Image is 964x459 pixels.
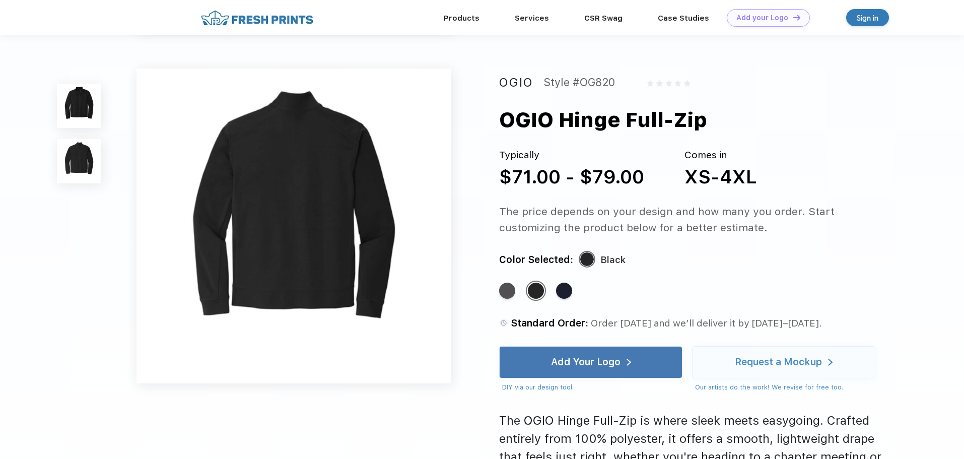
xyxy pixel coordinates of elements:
img: gray_star.svg [656,80,662,86]
img: white arrow [828,359,833,366]
div: Tarmac Grey [499,283,515,299]
img: func=resize&h=100 [57,84,101,128]
span: Order [DATE] and we’ll deliver it by [DATE]–[DATE]. [591,317,822,329]
div: River Blue Navy [556,283,572,299]
div: Comes in [684,148,757,163]
img: gray_star.svg [684,80,690,86]
div: Black [528,283,544,299]
div: XS-4XL [684,163,757,191]
div: $71.00 - $79.00 [499,163,644,191]
img: fo%20logo%202.webp [198,9,316,27]
div: Add Your Logo [551,357,621,367]
img: standard order [499,318,508,327]
img: func=resize&h=640 [136,69,451,383]
div: Black [600,252,626,268]
div: Our artists do the work! We revise for free too. [695,382,875,392]
img: gray_star.svg [675,80,681,86]
img: gray_star.svg [647,80,653,86]
img: DT [793,15,800,20]
a: Products [444,14,479,23]
div: OGIO [499,74,533,92]
div: The price depends on your design and how many you order. Start customizing the product below for ... [499,204,894,236]
a: Sign in [846,9,889,26]
div: DIY via our design tool. [502,382,682,392]
img: func=resize&h=100 [57,139,101,183]
div: Color Selected: [499,252,573,268]
div: Sign in [857,12,878,24]
div: OGIO Hinge Full-Zip [499,105,707,135]
img: gray_star.svg [666,80,672,86]
img: white arrow [627,359,631,366]
div: Add your Logo [736,14,788,22]
div: Typically [499,148,644,163]
div: Request a Mockup [735,357,822,367]
span: Standard Order: [511,317,588,329]
div: Style #OG820 [543,74,615,92]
